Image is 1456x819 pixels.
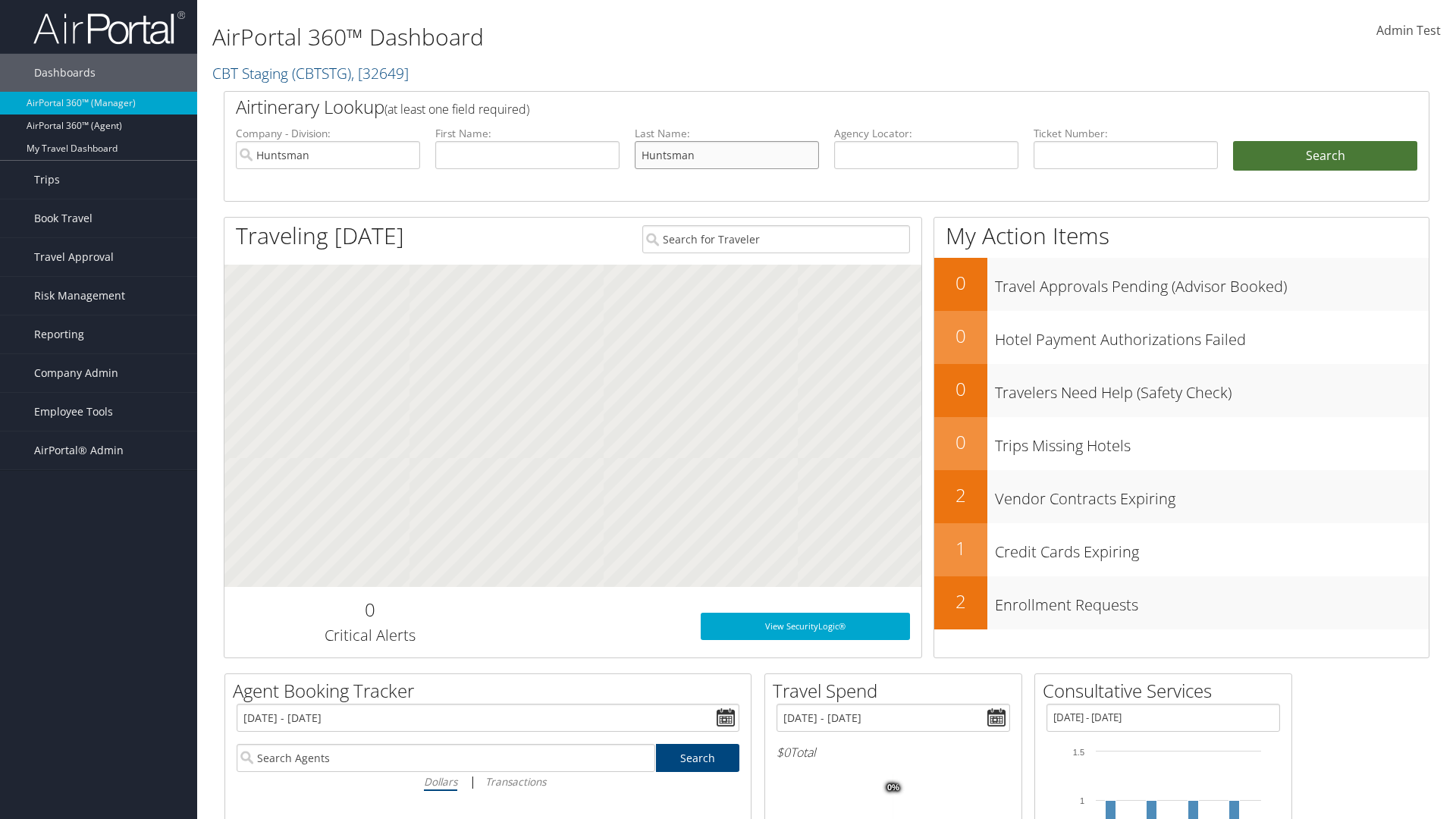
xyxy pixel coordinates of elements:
[934,258,1429,311] a: 0Travel Approvals Pending (Advisor Booked)
[34,315,84,353] span: Reporting
[934,588,987,614] h2: 2
[995,587,1429,616] h3: Enrollment Requests
[34,354,118,392] span: Company Admin
[934,429,987,455] h2: 0
[934,576,1429,629] a: 2Enrollment Requests
[34,161,60,199] span: Trips
[34,199,93,237] span: Book Travel
[424,774,457,789] i: Dollars
[934,523,1429,576] a: 1Credit Cards Expiring
[934,323,987,349] h2: 0
[642,225,910,253] input: Search for Traveler
[33,10,185,45] img: airportal-logo.png
[237,744,655,772] input: Search Agents
[995,322,1429,350] h3: Hotel Payment Authorizations Failed
[1073,748,1084,757] tspan: 1.5
[1043,678,1291,704] h2: Consultative Services
[995,428,1429,457] h3: Trips Missing Hotels
[236,220,404,252] h1: Traveling [DATE]
[34,393,113,431] span: Employee Tools
[384,101,529,118] span: (at least one field required)
[1376,8,1441,55] a: Admin Test
[435,126,620,141] label: First Name:
[212,21,1031,53] h1: AirPortal 360™ Dashboard
[777,744,790,761] span: $0
[934,417,1429,470] a: 0Trips Missing Hotels
[777,744,1010,761] h6: Total
[485,774,546,789] i: Transactions
[237,772,739,791] div: |
[995,481,1429,510] h3: Vendor Contracts Expiring
[934,220,1429,252] h1: My Action Items
[34,238,114,276] span: Travel Approval
[995,534,1429,563] h3: Credit Cards Expiring
[995,375,1429,403] h3: Travelers Need Help (Safety Check)
[233,678,751,704] h2: Agent Booking Tracker
[934,470,1429,523] a: 2Vendor Contracts Expiring
[34,431,124,469] span: AirPortal® Admin
[934,311,1429,364] a: 0Hotel Payment Authorizations Failed
[351,63,409,83] span: , [ 32649 ]
[1080,796,1084,805] tspan: 1
[236,625,504,646] h3: Critical Alerts
[887,783,899,792] tspan: 0%
[212,63,409,83] a: CBT Staging
[34,277,125,315] span: Risk Management
[834,126,1018,141] label: Agency Locator:
[236,126,420,141] label: Company - Division:
[934,535,987,561] h2: 1
[934,482,987,508] h2: 2
[236,94,1317,120] h2: Airtinerary Lookup
[934,270,987,296] h2: 0
[934,376,987,402] h2: 0
[292,63,351,83] span: ( CBTSTG )
[1233,141,1417,171] button: Search
[236,597,504,623] h2: 0
[995,268,1429,297] h3: Travel Approvals Pending (Advisor Booked)
[934,364,1429,417] a: 0Travelers Need Help (Safety Check)
[635,126,819,141] label: Last Name:
[656,744,740,772] a: Search
[773,678,1021,704] h2: Travel Spend
[701,613,910,640] a: View SecurityLogic®
[1034,126,1218,141] label: Ticket Number:
[1376,22,1441,39] span: Admin Test
[34,54,96,92] span: Dashboards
